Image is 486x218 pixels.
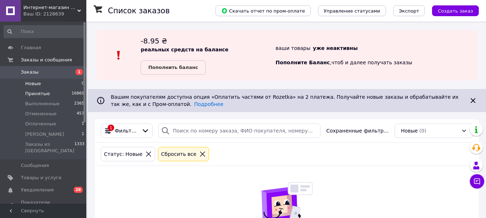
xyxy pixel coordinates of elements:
[72,91,84,97] span: 16869
[21,187,54,193] span: Уведомления
[148,65,198,70] b: Пополнить баланс
[470,174,484,189] button: Чат с покупателем
[25,91,50,97] span: Принятые
[160,150,198,158] div: Сбросить все
[276,60,330,65] b: Пополните Баланс
[82,121,84,127] span: 1
[318,5,386,16] button: Управление статусами
[141,60,205,75] a: Пополнить баланс
[25,141,74,154] span: Заказы из [GEOGRAPHIC_DATA]
[393,5,425,16] button: Экспорт
[21,199,67,212] span: Показатели работы компании
[21,45,41,51] span: Главная
[21,69,38,75] span: Заказы
[21,57,72,63] span: Заказы и сообщения
[25,80,41,87] span: Новые
[21,175,62,181] span: Товары и услуги
[108,6,170,15] h1: Список заказов
[419,128,426,134] span: (0)
[74,101,84,107] span: 2365
[115,127,138,134] span: Фильтры
[432,5,479,16] button: Создать заказ
[221,8,305,14] span: Скачать отчет по пром-оплате
[313,45,358,51] b: уже неактивны
[276,36,477,75] div: ваши товары , чтоб и далее получать заказы
[113,50,124,61] img: :exclamation:
[74,141,85,154] span: 1333
[324,8,380,14] span: Управление статусами
[401,127,418,134] span: Новые
[74,187,83,193] span: 28
[82,80,84,87] span: 0
[194,101,223,107] a: Подробнее
[76,69,83,75] span: 1
[25,131,64,138] span: [PERSON_NAME]
[23,4,77,11] span: Интернет-магазин ветеринарных препаратов «33 Коровы»
[23,11,86,17] div: Ваш ID: 2128639
[4,25,85,38] input: Поиск
[25,101,60,107] span: Выполненные
[158,124,321,138] input: Поиск по номеру заказа, ФИО покупателя, номеру телефона, Email, номеру накладной
[215,5,311,16] button: Скачать отчет по пром-оплате
[21,162,49,169] span: Сообщения
[25,121,56,127] span: Оплаченные
[82,131,84,138] span: 1
[141,47,228,52] b: реальных средств на балансе
[438,8,473,14] span: Создать заказ
[425,8,479,13] a: Создать заказ
[25,111,56,117] span: Отмененные
[77,111,84,117] span: 457
[111,94,459,107] span: Вашим покупателям доступна опция «Оплатить частями от Rozetka» на 2 платежа. Получайте новые зака...
[399,8,419,14] span: Экспорт
[141,37,167,45] span: -8.95 ₴
[326,127,389,134] span: Сохраненные фильтры:
[103,150,144,158] div: Статус: Новые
